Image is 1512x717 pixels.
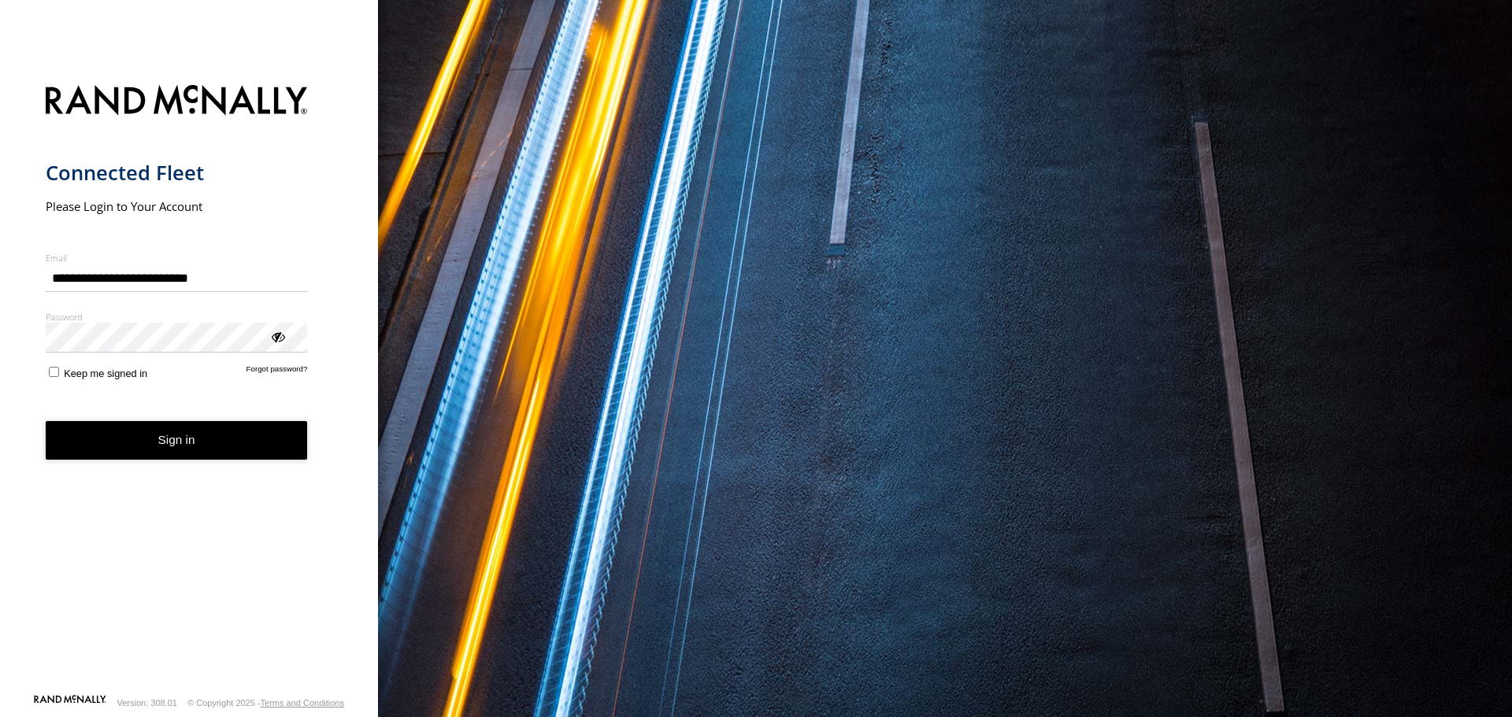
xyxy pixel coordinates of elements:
h2: Please Login to Your Account [46,198,308,214]
label: Email [46,252,308,264]
input: Keep me signed in [49,367,59,377]
div: © Copyright 2025 - [187,698,344,708]
a: Visit our Website [34,695,106,711]
div: Version: 308.01 [117,698,177,708]
a: Terms and Conditions [261,698,344,708]
label: Password [46,311,308,323]
a: Forgot password? [246,364,308,379]
span: Keep me signed in [64,368,147,379]
div: ViewPassword [269,328,285,344]
img: Rand McNally [46,82,308,122]
form: main [46,76,333,693]
h1: Connected Fleet [46,160,308,186]
button: Sign in [46,421,308,460]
